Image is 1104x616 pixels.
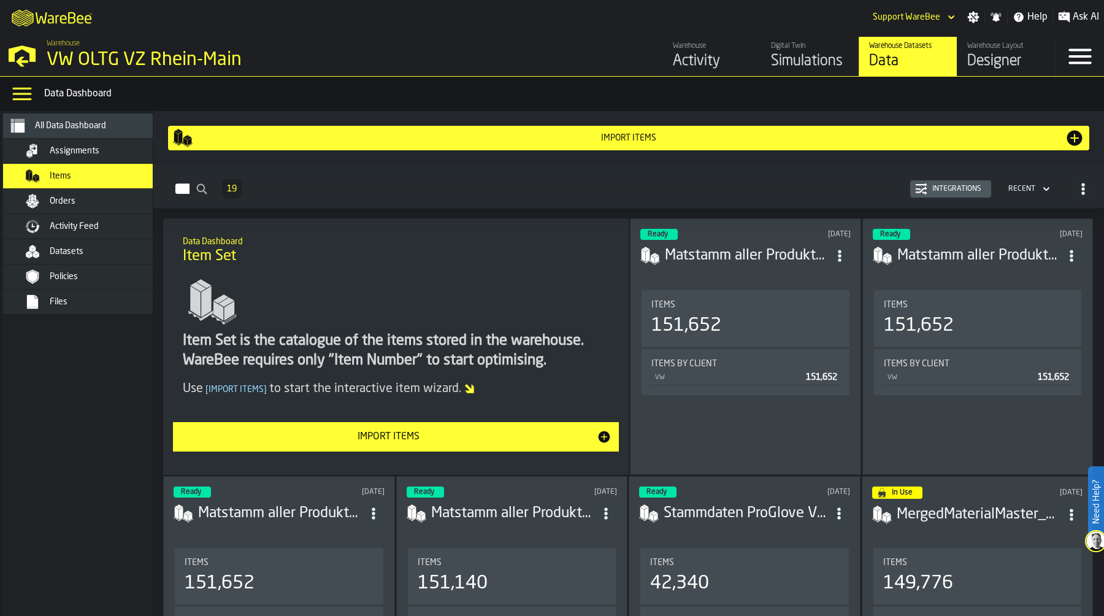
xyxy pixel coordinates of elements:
[957,37,1055,76] a: link-to-/wh/i/44979e6c-6f66-405e-9874-c1e29f02a54a/designer
[173,228,619,272] div: title-Item Set
[642,290,849,347] div: stat-Items
[771,52,849,71] div: Simulations
[884,315,954,337] div: 151,652
[1038,373,1069,382] span: 151,652
[418,558,607,568] div: Title
[761,37,859,76] a: link-to-/wh/i/44979e6c-6f66-405e-9874-c1e29f02a54a/simulations
[868,10,957,25] div: DropdownMenuValue-Support WareBee
[673,52,751,71] div: Activity
[883,572,953,595] div: 149,776
[47,39,80,48] span: Warehouse
[873,548,1082,604] div: stat-Items
[3,264,175,290] li: menu Policies
[884,359,1072,369] div: Title
[859,37,957,76] a: link-to-/wh/i/44979e6c-6f66-405e-9874-c1e29f02a54a/data
[3,139,175,164] li: menu Assignments
[50,247,83,256] span: Datasets
[173,422,619,452] button: button-Import Items
[3,239,175,264] li: menu Datasets
[227,185,237,193] span: 19
[5,82,39,106] label: button-toggle-Data Menu
[1056,37,1104,76] label: button-toggle-Menu
[1027,10,1048,25] span: Help
[203,385,269,394] span: Import Items
[651,369,840,385] div: StatList-item-VW
[193,133,1065,143] div: Import Items
[153,165,1104,209] h2: button-Items
[174,487,211,498] div: status-3 2
[883,558,1072,568] div: Title
[50,146,99,156] span: Assignments
[264,385,267,394] span: ]
[967,42,1045,50] div: Warehouse Layout
[185,572,255,595] div: 151,652
[927,185,986,193] div: Integrations
[431,504,596,523] h3: Matstamm aller ProdukteV4_29.07.csv
[650,558,839,568] div: Title
[205,385,209,394] span: [
[47,49,378,71] div: VW OLTG VZ Rhein-Main
[3,114,175,139] li: menu All Data Dashboard
[532,488,617,496] div: Updated: 30/07/2025, 15:08:39 Created: 30/07/2025, 15:07:23
[642,349,849,395] div: stat-Items by client
[1053,10,1104,25] label: button-toggle-Ask AI
[910,180,991,198] button: button-Integrations
[771,42,849,50] div: Digital Twin
[180,429,597,444] div: Import Items
[183,331,609,371] div: Item Set is the catalogue of the items stored in the warehouse. WareBee requires only "Item Numbe...
[175,548,383,604] div: stat-Items
[168,126,1089,150] button: button-Import Items
[407,487,444,498] div: status-3 2
[183,247,236,266] span: Item Set
[1073,10,1099,25] span: Ask AI
[651,300,840,310] div: Title
[1003,488,1083,497] div: Updated: 07/03/2025, 01:48:30 Created: 07/03/2025, 01:42:06
[198,504,362,523] h3: Matstamm aller ProdukteV4_29.07_withExtraDataComma.csv
[962,11,984,23] label: button-toggle-Settings
[869,42,947,50] div: Warehouse Datasets
[874,349,1082,395] div: stat-Items by client
[880,231,900,238] span: Ready
[640,288,851,464] section: card-ItemSetDashboardCard
[35,121,106,131] span: All Data Dashboard
[985,11,1007,23] label: button-toggle-Notifications
[646,488,667,496] span: Ready
[651,359,717,369] span: Items by client
[648,231,668,238] span: Ready
[408,548,616,604] div: stat-Items
[897,505,1061,525] div: MergedMaterialMaster_050325 with 0
[665,246,829,266] div: Matstamm aller ProdukteV4_29.07_includingMissingwithVPE.csv
[418,572,488,595] div: 151,140
[651,315,721,337] div: 151,652
[869,52,947,71] div: Data
[3,214,175,239] li: menu Activity Feed
[886,374,1033,382] div: VW
[44,87,1099,101] div: Data Dashboard
[650,558,674,568] span: Items
[630,218,861,475] div: ItemListCard-DashboardItemContainer
[884,300,908,310] span: Items
[50,221,99,231] span: Activity Feed
[662,37,761,76] a: link-to-/wh/i/44979e6c-6f66-405e-9874-c1e29f02a54a/feed/
[892,489,913,496] span: In Use
[640,548,849,604] div: stat-Items
[967,52,1045,71] div: Designer
[873,229,910,240] div: status-3 2
[50,171,71,181] span: Items
[872,487,922,499] div: status-4 2
[806,373,837,382] span: 151,652
[3,290,175,315] li: menu Files
[897,246,1061,266] h3: Matstamm aller ProdukteV4_29.07_withExtraDataComma.csv
[862,218,1094,475] div: ItemListCard-DashboardItemContainer
[418,558,442,568] span: Items
[664,504,828,523] h3: Stammdaten ProGlove VZ RM.csv
[884,300,1072,310] div: Title
[884,369,1072,385] div: StatList-item-VW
